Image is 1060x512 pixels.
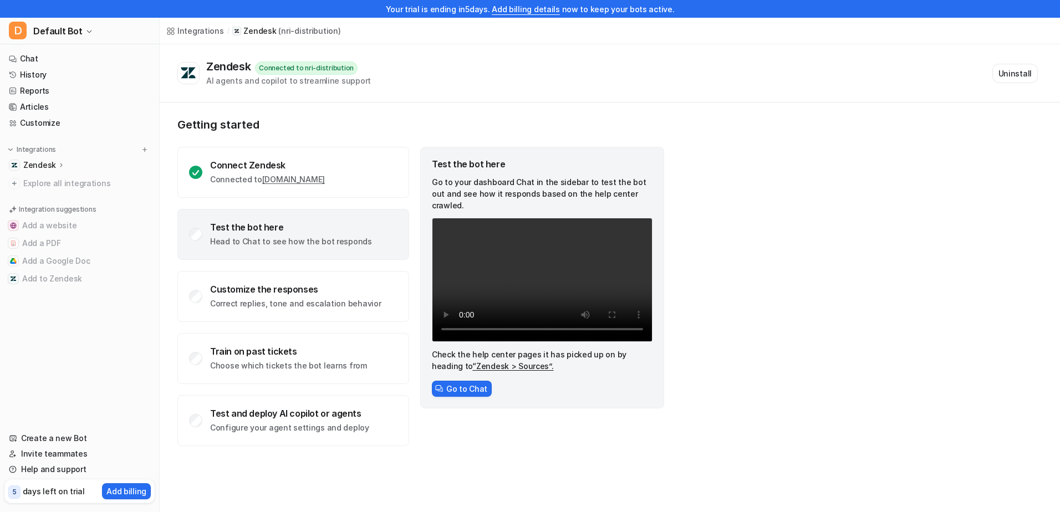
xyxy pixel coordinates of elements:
[23,485,85,497] p: days left on trial
[19,204,96,214] p: Integration suggestions
[278,25,340,37] p: ( nri-distribution )
[210,422,369,433] p: Configure your agent settings and deploy
[210,222,372,233] div: Test the bot here
[4,234,155,252] button: Add a PDFAdd a PDF
[432,176,653,211] p: Go to your dashboard Chat in the sidebar to test the bot out and see how it responds based on the...
[210,408,369,419] div: Test and deploy AI copilot or agents
[4,217,155,234] button: Add a websiteAdd a website
[166,25,224,37] a: Integrations
[210,360,367,371] p: Choose which tickets the bot learns from
[432,381,492,397] button: Go to Chat
[4,99,155,115] a: Articles
[11,162,18,168] img: Zendesk
[432,349,653,372] p: Check the help center pages it has picked up on by heading to
[472,361,553,371] a: “Zendesk > Sources”.
[106,485,146,497] p: Add billing
[262,175,325,184] a: [DOMAIN_NAME]
[177,118,665,131] p: Getting started
[141,146,149,153] img: menu_add.svg
[102,483,151,499] button: Add billing
[432,158,653,170] div: Test the bot here
[4,446,155,462] a: Invite teammates
[10,240,17,247] img: Add a PDF
[17,145,56,154] p: Integrations
[210,236,372,247] p: Head to Chat to see how the bot responds
[227,26,230,36] span: /
[9,178,20,189] img: explore all integrations
[33,23,83,39] span: Default Bot
[210,298,381,309] p: Correct replies, tone and escalation behavior
[180,66,197,80] img: Zendesk logo
[435,385,443,392] img: ChatIcon
[210,346,367,357] div: Train on past tickets
[4,252,155,270] button: Add a Google DocAdd a Google Doc
[7,146,14,153] img: expand menu
[4,67,155,83] a: History
[232,25,340,37] a: Zendesk(nri-distribution)
[23,175,150,192] span: Explore all integrations
[10,222,17,229] img: Add a website
[4,115,155,131] a: Customize
[4,83,155,99] a: Reports
[4,176,155,191] a: Explore all integrations
[255,62,358,75] div: Connected to nri-distribution
[4,144,59,155] button: Integrations
[492,4,560,14] a: Add billing details
[210,174,325,185] p: Connected to
[12,487,17,497] p: 5
[4,431,155,446] a: Create a new Bot
[210,160,325,171] div: Connect Zendesk
[432,218,653,342] video: Your browser does not support the video tag.
[4,462,155,477] a: Help and support
[206,75,371,86] div: AI agents and copilot to streamline support
[23,160,56,171] p: Zendesk
[4,270,155,288] button: Add to ZendeskAdd to Zendesk
[206,60,255,73] div: Zendesk
[9,22,27,39] span: D
[992,64,1038,83] button: Uninstall
[243,25,276,37] p: Zendesk
[10,275,17,282] img: Add to Zendesk
[10,258,17,264] img: Add a Google Doc
[210,284,381,295] div: Customize the responses
[4,51,155,66] a: Chat
[177,25,224,37] div: Integrations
